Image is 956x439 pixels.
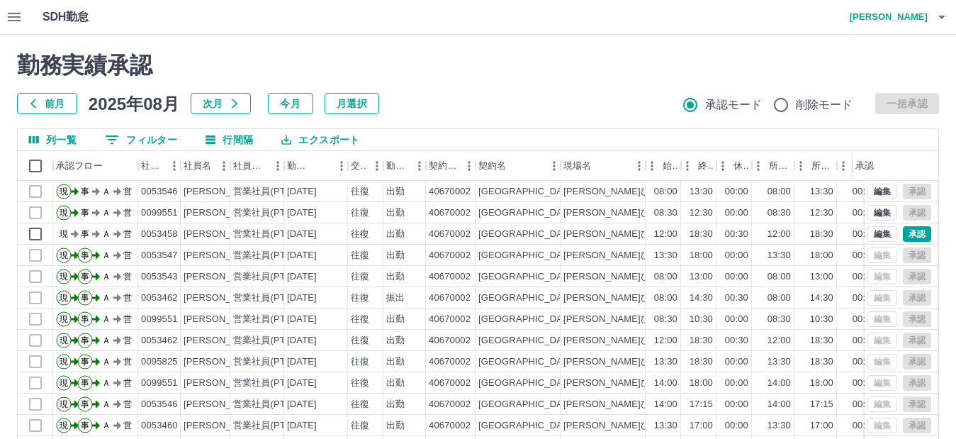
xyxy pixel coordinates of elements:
div: [DATE] [287,398,317,411]
text: 現 [60,314,68,324]
div: [PERSON_NAME] [184,313,261,326]
div: 勤務区分 [383,151,426,181]
text: 事 [81,357,89,367]
div: 13:30 [767,249,791,262]
div: 08:00 [767,291,791,305]
div: [PERSON_NAME]ひまわりクラブ第2 [563,377,720,390]
div: 0095825 [141,355,178,369]
button: 今月 [268,93,313,114]
button: 列選択 [18,129,88,150]
div: 00:00 [725,355,748,369]
text: 現 [60,357,68,367]
div: 営業社員(PT契約) [233,270,308,284]
text: Ａ [102,421,111,430]
div: 社員区分 [230,151,284,181]
div: 14:30 [810,291,833,305]
text: Ａ [102,314,111,324]
div: [DATE] [287,334,317,348]
text: 事 [81,208,89,218]
div: [DATE] [287,206,317,220]
text: Ａ [102,229,111,239]
div: 40670002 [429,377,471,390]
div: [DATE] [287,313,317,326]
div: 契約名 [478,151,506,181]
div: 営業社員(PT契約) [233,419,308,433]
div: [GEOGRAPHIC_DATA] [478,355,576,369]
div: 10:30 [810,313,833,326]
div: [GEOGRAPHIC_DATA] [478,270,576,284]
div: 0053547 [141,249,178,262]
div: 12:00 [767,228,791,241]
div: 承認フロー [56,151,103,181]
button: ソート [311,156,331,176]
text: Ａ [102,272,111,282]
div: 17:00 [810,419,833,433]
text: 現 [60,229,68,239]
div: 社員名 [181,151,230,181]
text: 営 [123,250,132,260]
text: Ａ [102,357,111,367]
div: 往復 [351,334,369,348]
div: 12:30 [690,206,713,220]
text: 事 [81,335,89,345]
div: [PERSON_NAME] [184,377,261,390]
text: 事 [81,250,89,260]
div: 往復 [351,355,369,369]
div: 営業社員(PT契約) [233,377,308,390]
text: 現 [60,187,68,196]
div: 0053543 [141,270,178,284]
div: [PERSON_NAME] [184,419,261,433]
div: [DATE] [287,377,317,390]
div: 00:00 [725,377,748,390]
button: エクスポート [270,129,371,150]
div: [PERSON_NAME]ひまわりクラブ第2 [563,206,720,220]
div: 40670002 [429,355,471,369]
div: 休憩 [716,151,752,181]
div: 承認 [855,151,874,181]
div: 00:30 [853,334,876,348]
div: 営業社員(PT契約) [233,313,308,326]
div: [PERSON_NAME]ひまわりクラブ第2 [563,334,720,348]
div: 14:00 [767,377,791,390]
div: [PERSON_NAME] [184,291,261,305]
text: Ａ [102,335,111,345]
div: 12:00 [654,334,677,348]
div: 18:30 [690,334,713,348]
text: 営 [123,335,132,345]
div: [PERSON_NAME] [184,228,261,241]
text: 現 [60,250,68,260]
div: 現場名 [561,151,646,181]
div: 18:00 [810,377,833,390]
div: 現場名 [563,151,591,181]
div: 40670002 [429,291,471,305]
div: 08:00 [654,291,677,305]
div: [GEOGRAPHIC_DATA] [478,419,576,433]
div: 00:00 [853,249,876,262]
div: [DATE] [287,355,317,369]
div: 08:00 [767,270,791,284]
div: 勤務区分 [386,151,409,181]
div: 00:00 [853,185,876,199]
h5: 2025年08月 [89,93,179,114]
div: [GEOGRAPHIC_DATA] [478,398,576,411]
div: 往復 [351,377,369,390]
div: 00:00 [725,398,748,411]
div: 18:30 [810,228,833,241]
div: [GEOGRAPHIC_DATA] [478,206,576,220]
span: 削除モード [796,96,853,113]
text: 営 [123,293,132,303]
div: 13:30 [654,249,677,262]
div: 13:30 [767,355,791,369]
div: 往復 [351,291,369,305]
div: 往復 [351,270,369,284]
button: メニュー [629,155,650,177]
text: 営 [123,208,132,218]
text: 事 [81,421,89,430]
div: 所定開始 [769,151,792,181]
div: 往復 [351,398,369,411]
div: 13:30 [654,419,677,433]
text: 営 [123,378,132,388]
div: 17:15 [810,398,833,411]
div: [PERSON_NAME]ひまわりクラブ第2 [563,249,720,262]
div: [DATE] [287,228,317,241]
